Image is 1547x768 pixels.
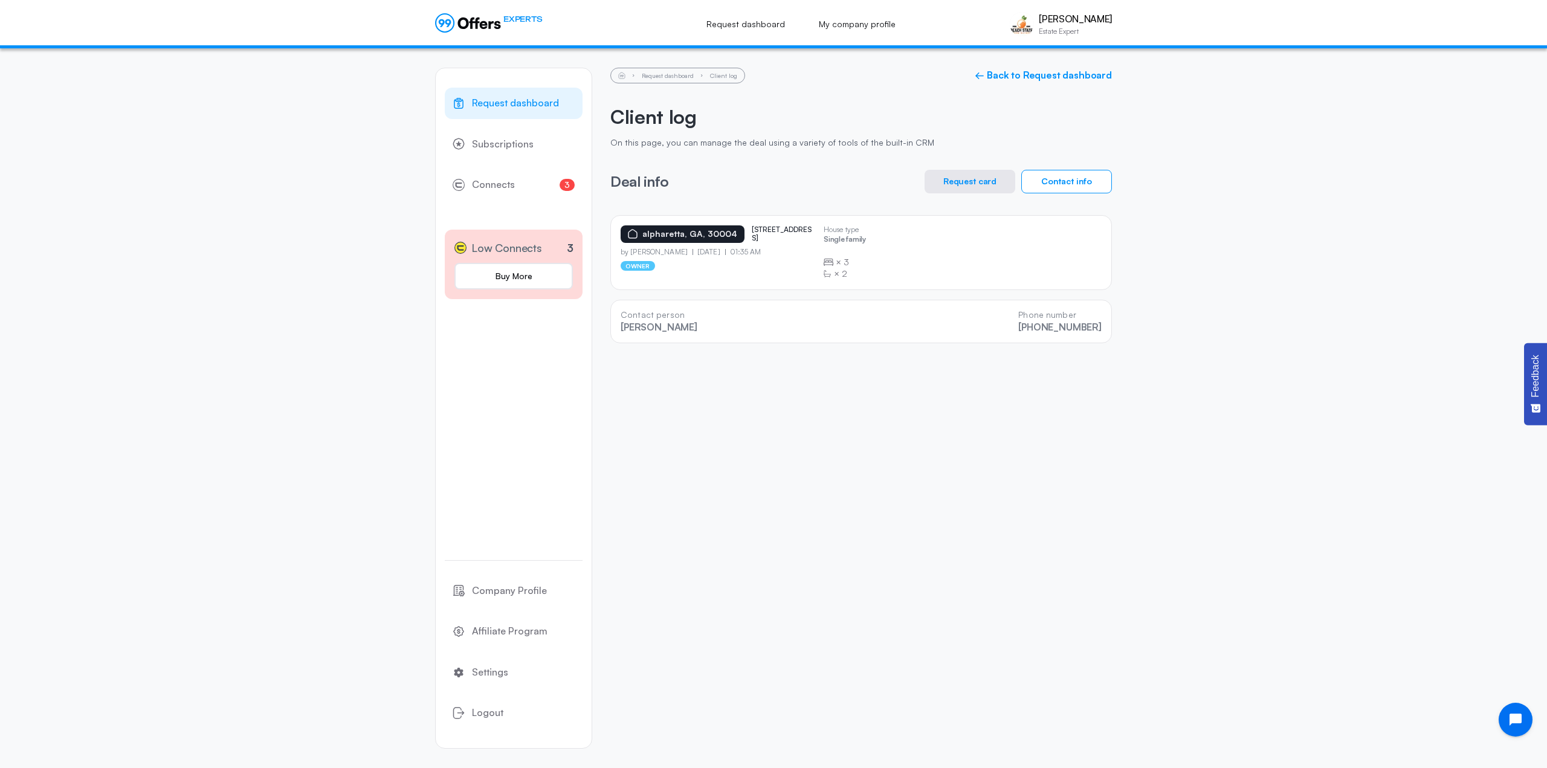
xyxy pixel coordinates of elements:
span: Logout [472,705,503,721]
p: alpharetta, GA, 30004 [642,229,737,239]
p: [STREET_ADDRESS] [752,225,812,243]
button: Feedback - Show survey [1524,343,1547,425]
p: 01:35 AM [725,248,761,256]
span: Feedback [1530,355,1541,397]
div: × [824,256,866,268]
p: Contact person [621,310,697,320]
a: Connects3 [445,169,583,201]
a: ← Back to Request dashboard [975,69,1112,81]
span: 3 [844,256,849,268]
h2: Client log [610,105,1112,128]
span: Request dashboard [472,95,559,111]
button: Logout [445,697,583,729]
button: Contact info [1021,170,1112,193]
p: Phone number [1018,310,1102,320]
p: On this page, you can manage the deal using a variety of tools of the built-in CRM [610,138,1112,148]
span: Settings [472,665,508,680]
span: Company Profile [472,583,547,599]
p: by [PERSON_NAME] [621,248,693,256]
h3: Deal info [610,173,669,189]
p: [DATE] [693,248,725,256]
a: Company Profile [445,575,583,607]
button: Request card [925,170,1015,193]
span: Low Connects [471,239,542,257]
a: Request dashboard [445,88,583,119]
a: My company profile [806,11,909,37]
span: EXPERTS [503,13,542,25]
p: House type [824,225,866,234]
p: Single family [824,235,866,247]
a: Buy More [454,263,573,289]
a: Subscriptions [445,129,583,160]
a: [PHONE_NUMBER] [1018,321,1102,333]
div: × [824,268,866,280]
p: [PERSON_NAME] [621,321,697,333]
a: Request dashboard [693,11,798,37]
li: Client log [710,73,737,79]
p: 3 [567,240,573,256]
p: Estate Expert [1039,28,1112,35]
a: Request dashboard [642,72,694,79]
a: Settings [445,657,583,688]
span: Connects [472,177,515,193]
a: Affiliate Program [445,616,583,647]
img: Kevin Kao [1010,12,1034,36]
span: 2 [842,268,847,280]
span: Affiliate Program [472,624,547,639]
a: EXPERTS [435,13,542,33]
span: Subscriptions [472,137,534,152]
span: 3 [560,179,575,191]
p: [PERSON_NAME] [1039,13,1112,25]
p: owner [621,261,655,271]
